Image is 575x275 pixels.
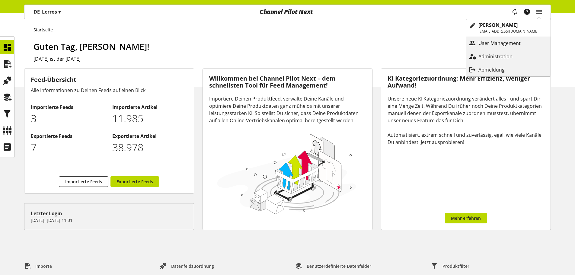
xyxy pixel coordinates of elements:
[388,75,544,89] h3: KI Kategoriezuordnung: Mehr Effizienz, weniger Aufwand!
[307,263,371,269] span: Benutzerdefinierte Datenfelder
[24,5,551,19] nav: main navigation
[112,111,187,126] p: 11985
[478,29,538,34] p: [EMAIL_ADDRESS][DOMAIN_NAME]
[34,55,551,62] h2: [DATE] ist der [DATE]
[155,261,219,271] a: Datenfeldzuordnung
[112,140,187,155] p: 38978
[31,217,187,223] p: [DATE], [DATE] 11:31
[112,104,187,111] h2: Importierte Artikel
[31,111,106,126] p: 3
[31,87,187,94] div: Alle Informationen zu Deinen Feeds auf einen Blick
[34,8,61,15] p: DE_Lerros
[171,263,214,269] span: Datenfeldzuordnung
[35,263,52,269] span: Importe
[65,178,102,185] span: Importierte Feeds
[466,51,551,62] a: Administration
[215,132,358,216] img: 78e1b9dcff1e8392d83655fcfc870417.svg
[112,133,187,140] h2: Exportierte Artikel
[110,176,159,187] a: Exportierte Feeds
[445,213,487,223] a: Mehr erfahren
[426,261,474,271] a: Produktfilter
[58,8,61,15] span: ▾
[31,104,106,111] h2: Importierte Feeds
[209,75,366,89] h3: Willkommen bei Channel Pilot Next – dem schnellsten Tool für Feed Management!
[478,22,518,28] b: [PERSON_NAME]
[478,40,533,47] p: User Management
[466,19,551,37] a: [PERSON_NAME][EMAIL_ADDRESS][DOMAIN_NAME]
[209,95,366,124] div: Importiere Deinen Produktfeed, verwalte Deine Kanäle und optimiere Deine Produktdaten ganz mühelo...
[59,176,108,187] a: Importierte Feeds
[451,215,481,221] span: Mehr erfahren
[34,41,149,52] span: Guten Tag, [PERSON_NAME]!
[388,95,544,146] div: Unsere neue KI Kategoriezuordnung verändert alles - und spart Dir eine Menge Zeit. Während Du frü...
[442,263,469,269] span: Produktfilter
[31,133,106,140] h2: Exportierte Feeds
[31,75,187,84] h3: Feed-Übersicht
[31,210,187,217] div: Letzter Login
[31,140,106,155] p: 7
[291,261,376,271] a: Benutzerdefinierte Datenfelder
[478,53,525,60] p: Administration
[478,66,517,73] p: Abmeldung
[117,178,153,185] span: Exportierte Feeds
[19,261,57,271] a: Importe
[466,38,551,49] a: User Management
